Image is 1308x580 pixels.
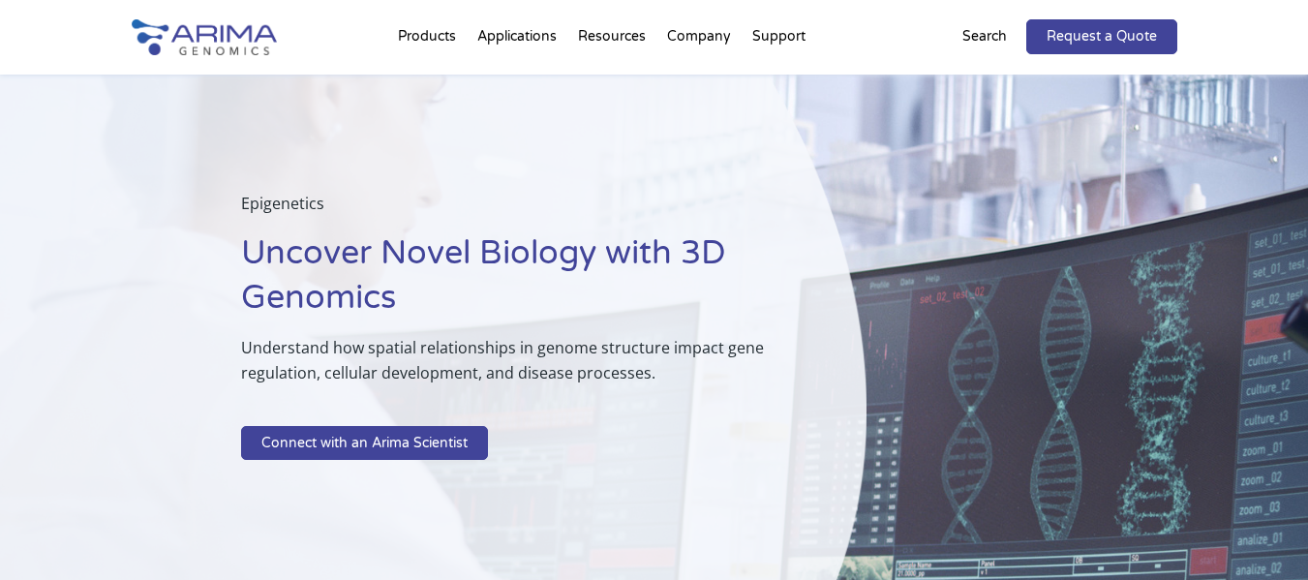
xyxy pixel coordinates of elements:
a: Connect with an Arima Scientist [241,426,488,461]
h1: Uncover Novel Biology with 3D Genomics [241,231,770,335]
a: Request a Quote [1026,19,1177,54]
img: Arima-Genomics-logo [132,19,277,55]
p: Epigenetics [241,191,770,231]
p: Understand how spatial relationships in genome structure impact gene regulation, cellular develop... [241,335,770,401]
p: Search [962,24,1007,49]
